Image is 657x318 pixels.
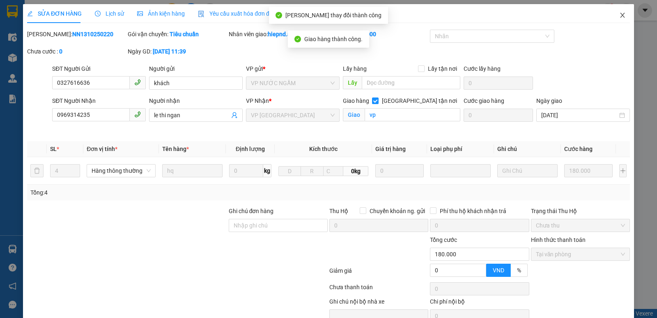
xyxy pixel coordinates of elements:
span: phone [134,111,141,118]
label: Cước lấy hàng [464,65,501,72]
span: picture [137,11,143,16]
input: 0 [564,164,613,177]
th: Ghi chú [494,141,561,157]
span: user-add [231,112,238,118]
span: Tổng cước [430,237,457,243]
button: plus [619,164,627,177]
div: Ngày GD: [128,47,227,56]
b: hiepnd.apq [268,31,297,37]
input: VD: Bàn, Ghế [162,164,223,177]
span: Đơn vị tính [87,146,117,152]
input: C [323,166,344,176]
div: Cước rồi : [329,30,428,39]
span: % [517,267,521,274]
span: Chưa thu [536,219,625,232]
span: phone [134,79,141,86]
span: Thu Hộ [329,208,348,214]
input: R [301,166,323,176]
b: NN1310250220 [72,31,113,37]
th: Loại phụ phí [427,141,494,157]
input: Dọc đường [362,76,461,89]
span: check-circle [294,36,301,42]
span: edit [27,11,33,16]
span: Yêu cầu xuất hóa đơn điện tử [198,10,285,17]
span: Tên hàng [162,146,189,152]
span: Định lượng [236,146,265,152]
div: Chưa thanh toán [328,283,429,297]
div: Ghi chú nội bộ nhà xe [329,297,428,309]
span: VP Cầu Yên Xuân [251,109,335,121]
span: Lịch sử [95,10,124,17]
span: Cước hàng [564,146,593,152]
b: Tiêu chuẩn [170,31,199,37]
span: Giá trị hàng [375,146,406,152]
span: clock-circle [95,11,101,16]
div: Chưa cước : [27,47,126,56]
b: 0 [59,48,62,55]
button: Close [611,4,634,27]
span: Phí thu hộ khách nhận trả [436,207,510,216]
span: close [619,12,626,19]
label: Ngày giao [536,97,562,104]
input: Giao tận nơi [365,108,461,121]
div: Trạng thái Thu Hộ [531,207,630,216]
span: VP NƯỚC NGẦM [251,77,335,89]
img: icon [198,11,204,17]
input: D [278,166,301,176]
div: [PERSON_NAME]: [27,30,126,39]
label: Ghi chú đơn hàng [229,208,274,214]
span: Chuyển khoản ng. gửi [366,207,428,216]
b: [DATE] 11:39 [153,48,186,55]
div: Gói vận chuyển: [128,30,227,39]
span: Kích thước [309,146,338,152]
span: Giao hàng [343,97,369,104]
div: VP gửi [246,64,340,73]
label: Cước giao hàng [464,97,504,104]
span: Hàng thông thường [92,165,151,177]
div: SĐT Người Nhận [52,96,146,105]
span: VND [493,267,504,274]
span: Lấy tận nơi [425,64,460,73]
div: Người gửi [149,64,243,73]
input: Cước lấy hàng [464,77,533,90]
span: kg [263,164,271,177]
input: Cước giao hàng [464,109,533,122]
div: Giảm giá [328,266,429,281]
button: delete [30,164,44,177]
span: Giao [343,108,365,121]
span: check-circle [276,12,282,19]
input: Ghi chú đơn hàng [229,219,328,232]
span: [PERSON_NAME] thay đổi thành công [285,12,381,19]
span: SL [50,146,57,152]
span: Ảnh kiện hàng [137,10,185,17]
span: Lấy hàng [343,65,367,72]
div: Chi phí nội bộ [430,297,529,309]
div: Nhân viên giao: [229,30,328,39]
label: Hình thức thanh toán [531,237,586,243]
span: SỬA ĐƠN HÀNG [27,10,82,17]
span: Giao hàng thành công. [304,36,363,42]
div: Người nhận [149,96,243,105]
span: Tại văn phòng [536,248,625,260]
span: VP Nhận [246,97,269,104]
input: Ngày giao [541,111,618,120]
input: 0 [375,164,424,177]
span: [GEOGRAPHIC_DATA] tận nơi [379,96,460,105]
div: SĐT Người Gửi [52,64,146,73]
input: Ghi Chú [497,164,558,177]
div: Tổng: 4 [30,188,254,197]
span: 0kg [343,166,368,176]
span: Lấy [343,76,362,89]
